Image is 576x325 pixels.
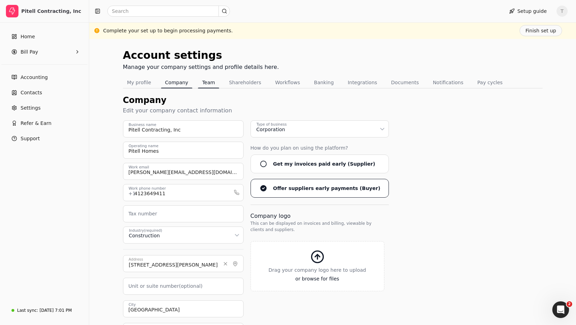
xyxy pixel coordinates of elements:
a: Home [3,30,86,43]
span: Drag your company logo here to upload [254,267,381,274]
input: Search [107,6,230,17]
button: Refer & Earn [3,116,86,130]
label: Operating name [129,143,159,149]
button: Workflows [271,77,304,88]
label: City [129,302,136,308]
div: Account settings [123,47,279,63]
a: Accounting [3,70,86,84]
span: or browse for files [254,275,381,283]
div: Complete your set up to begin processing payments. [103,27,233,34]
button: Documents [387,77,423,88]
div: Get my invoices paid early (Supplier) [273,160,381,168]
span: Accounting [21,74,48,81]
button: Bill Pay [3,45,86,59]
button: Drag your company logo here to uploador browse for files [251,241,384,291]
div: Edit your company contact information [123,106,543,115]
div: Industry (required) [129,228,162,233]
span: Support [21,135,40,142]
button: Shareholders [225,77,265,88]
a: Settings [3,101,86,115]
div: Offer suppliers early payments (Buyer) [273,185,381,192]
div: Last sync: [17,307,38,314]
div: Company [123,94,543,106]
a: Last sync:[DATE] 7:01 PM [3,304,86,317]
button: Support [3,132,86,145]
button: Banking [310,77,338,88]
label: Business name [129,122,156,128]
div: Pitell Contracting, Inc [21,8,83,15]
span: Refer & Earn [21,120,52,127]
button: Pay cycles [473,77,507,88]
button: Finish set up [520,25,562,36]
button: My profile [123,77,155,88]
iframe: Intercom live chat [552,301,569,318]
button: Company [161,77,193,88]
button: T [556,6,568,17]
button: Integrations [344,77,381,88]
button: Team [198,77,219,88]
div: Manage your company settings and profile details here. [123,63,279,71]
label: Work email [129,165,149,170]
label: Address [129,257,143,262]
div: [DATE] 7:01 PM [39,307,72,314]
div: This can be displayed on invoices and billing, viewable by clients and suppliers. [251,220,384,233]
span: Bill Pay [21,48,38,56]
div: How do you plan on using the platform? [251,144,389,152]
div: Type of business [256,122,287,127]
span: Settings [21,104,40,112]
button: Notifications [429,77,468,88]
span: Home [21,33,35,40]
span: 2 [567,301,572,307]
div: Company logo [251,212,384,220]
label: Tax number [129,210,157,217]
nav: Tabs [123,77,543,88]
a: Contacts [3,86,86,100]
span: Contacts [21,89,42,96]
label: Work phone number [129,186,166,191]
label: Unit or suite number (optional) [129,283,203,290]
button: Setup guide [504,6,552,17]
